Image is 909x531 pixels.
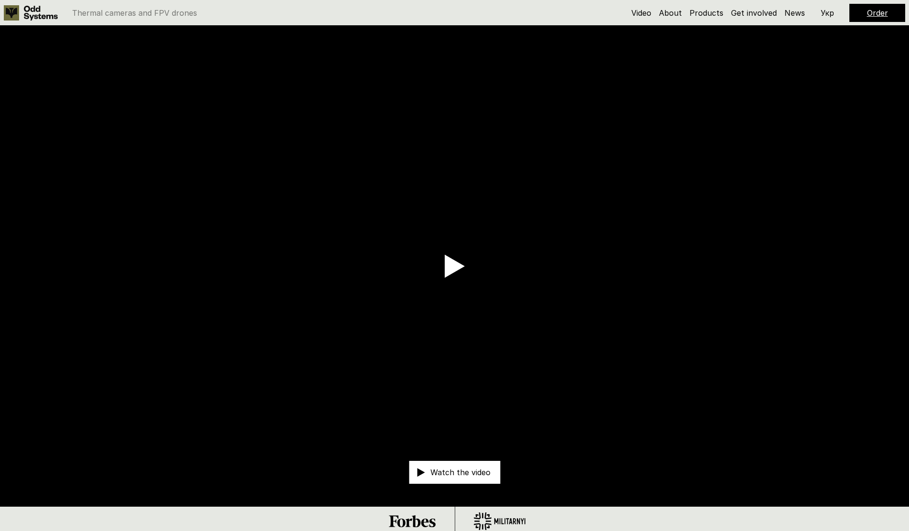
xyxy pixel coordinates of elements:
a: About [659,8,682,18]
p: Укр [821,9,834,17]
p: Watch the video [430,469,491,477]
p: Thermal cameras and FPV drones [72,9,197,17]
a: Order [867,8,888,18]
a: Get involved [731,8,777,18]
a: Products [690,8,723,18]
a: News [784,8,805,18]
a: Video [631,8,651,18]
